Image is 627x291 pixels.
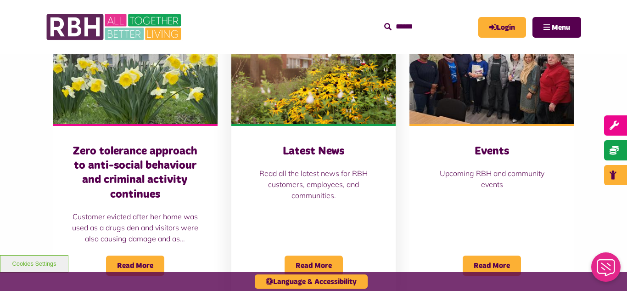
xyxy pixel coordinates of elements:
img: SAZ MEDIA RBH HOUSING4 [231,21,396,124]
span: Menu [552,24,570,31]
input: Search [384,17,469,37]
span: Read More [463,256,521,276]
h3: Latest News [250,144,378,159]
span: Read More [285,256,343,276]
p: Read all the latest news for RBH customers, employees, and communities. [250,168,378,201]
img: RBH [46,9,184,45]
button: Language & Accessibility [255,274,368,289]
span: Read More [106,256,164,276]
p: Customer evicted after her home was used as a drugs den and visitors were also causing damage and... [71,211,199,244]
p: Upcoming RBH and community events [428,168,556,190]
iframe: Netcall Web Assistant for live chat [586,250,627,291]
h3: Zero tolerance approach to anti-social behaviour and criminal activity continues [71,144,199,202]
h3: Events [428,144,556,159]
img: Freehold [53,21,218,124]
a: MyRBH [478,17,526,38]
button: Navigation [532,17,581,38]
img: Group photo of customers and colleagues at Spotland Community Centre [409,21,574,124]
